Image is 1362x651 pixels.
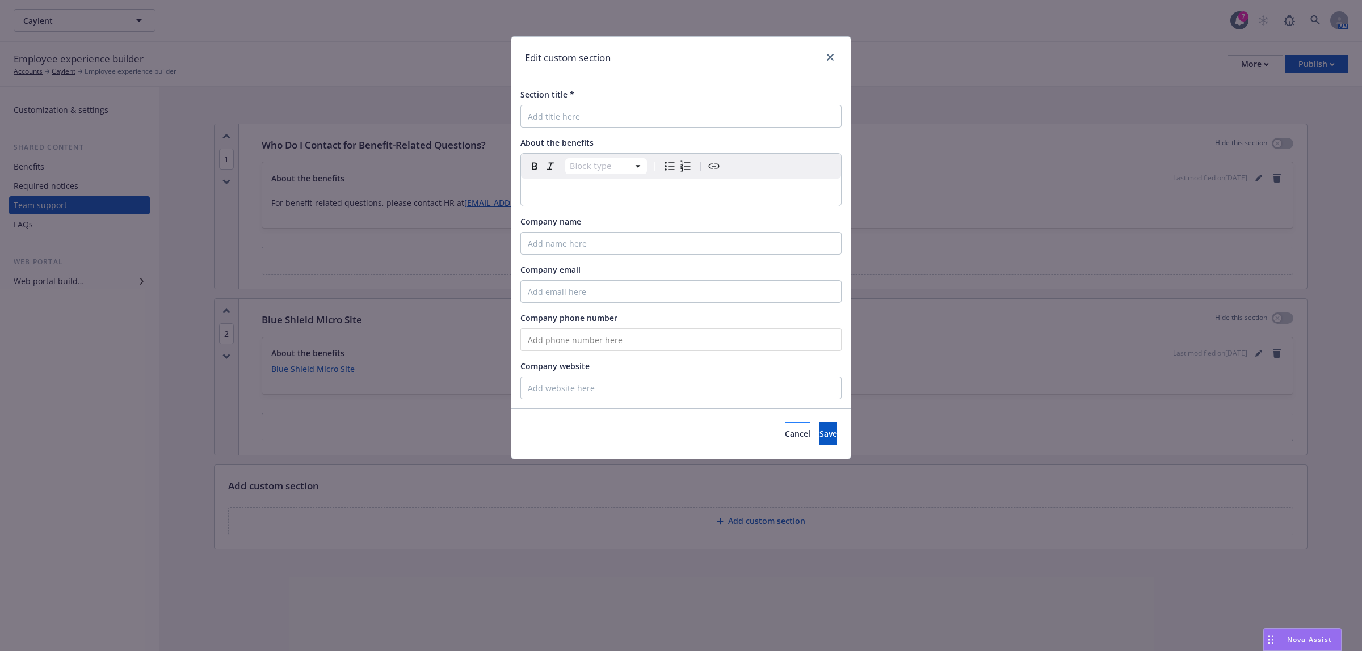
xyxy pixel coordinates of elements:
div: toggle group [662,158,693,174]
input: Add title here [520,105,842,128]
button: Create link [706,158,722,174]
button: Block type [565,158,647,174]
button: Bold [527,158,543,174]
div: editable markdown [521,179,841,206]
a: close [823,50,837,64]
input: Add phone number here [520,328,842,351]
span: Company website [520,361,590,371]
span: Save [819,428,837,439]
span: Company email [520,264,581,275]
span: About the benefits [520,137,594,148]
div: Drag to move [1264,629,1278,650]
button: Bulleted list [662,158,678,174]
button: Cancel [785,422,810,445]
span: Cancel [785,428,810,439]
input: Add name here [520,232,842,255]
span: Section title * [520,89,574,100]
button: Numbered list [678,158,693,174]
button: Italic [543,158,558,174]
h1: Edit custom section [525,50,611,65]
input: Add email here [520,280,842,303]
span: Nova Assist [1287,635,1332,644]
span: Company phone number [520,312,617,323]
button: Nova Assist [1263,628,1342,651]
input: Add website here [520,377,842,399]
span: Company name [520,216,581,227]
button: Save [819,422,837,445]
